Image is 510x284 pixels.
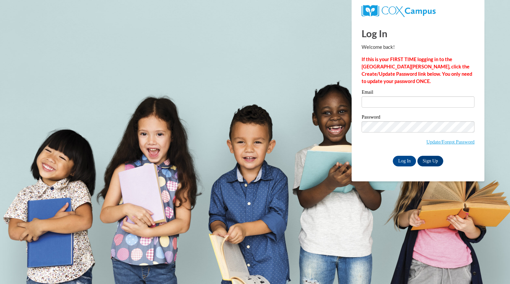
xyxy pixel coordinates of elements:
[362,90,474,96] label: Email
[362,115,474,121] label: Password
[362,27,474,40] h1: Log In
[362,44,474,51] p: Welcome back!
[362,56,472,84] strong: If this is your FIRST TIME logging in to the [GEOGRAPHIC_DATA][PERSON_NAME], click the Create/Upd...
[362,8,436,13] a: COX Campus
[362,5,436,17] img: COX Campus
[417,156,443,166] a: Sign Up
[426,139,474,144] a: Update/Forgot Password
[393,156,416,166] input: Log In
